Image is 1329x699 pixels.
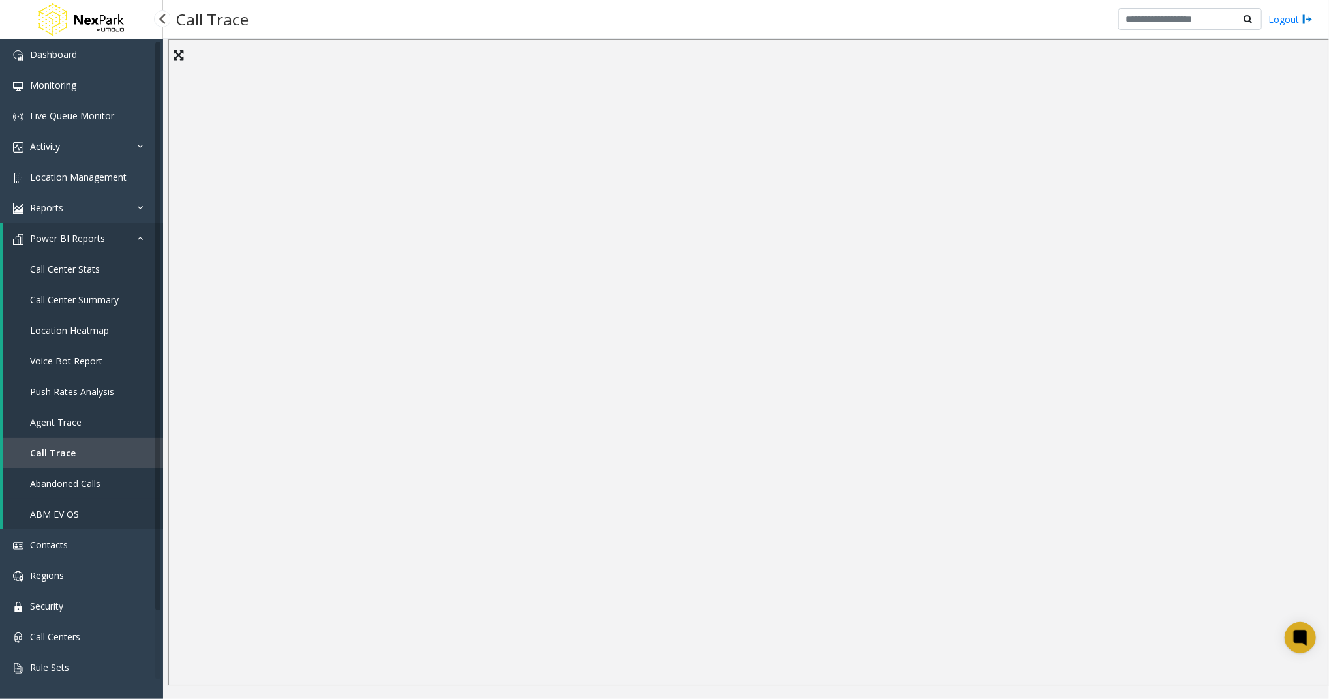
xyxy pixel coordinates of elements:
span: Call Trace [30,447,76,459]
a: Call Trace [3,438,163,468]
img: 'icon' [13,173,23,183]
span: Reports [30,201,63,214]
a: Call Center Summary [3,284,163,315]
img: 'icon' [13,142,23,153]
span: Regions [30,569,64,582]
span: Power BI Reports [30,232,105,245]
img: 'icon' [13,632,23,643]
span: Call Center Summary [30,293,119,306]
span: Call Center Stats [30,263,100,275]
span: Agent Trace [30,416,82,428]
a: Power BI Reports [3,223,163,254]
span: Abandoned Calls [30,477,100,490]
a: Location Heatmap [3,315,163,346]
span: Rule Sets [30,661,69,674]
a: ABM EV OS [3,499,163,529]
span: Contacts [30,539,68,551]
span: Monitoring [30,79,76,91]
img: 'icon' [13,50,23,61]
span: Security [30,600,63,612]
img: logout [1302,12,1313,26]
a: Push Rates Analysis [3,376,163,407]
img: 'icon' [13,663,23,674]
img: 'icon' [13,234,23,245]
span: Live Queue Monitor [30,110,114,122]
h3: Call Trace [170,3,255,35]
img: 'icon' [13,541,23,551]
img: 'icon' [13,571,23,582]
span: Location Heatmap [30,324,109,336]
span: ABM EV OS [30,508,79,520]
span: Voice Bot Report [30,355,102,367]
img: 'icon' [13,112,23,122]
img: 'icon' [13,203,23,214]
span: Dashboard [30,48,77,61]
span: Call Centers [30,631,80,643]
span: Push Rates Analysis [30,385,114,398]
img: 'icon' [13,602,23,612]
a: Logout [1268,12,1313,26]
a: Call Center Stats [3,254,163,284]
a: Agent Trace [3,407,163,438]
a: Voice Bot Report [3,346,163,376]
span: Activity [30,140,60,153]
span: Location Management [30,171,127,183]
img: 'icon' [13,81,23,91]
a: Abandoned Calls [3,468,163,499]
